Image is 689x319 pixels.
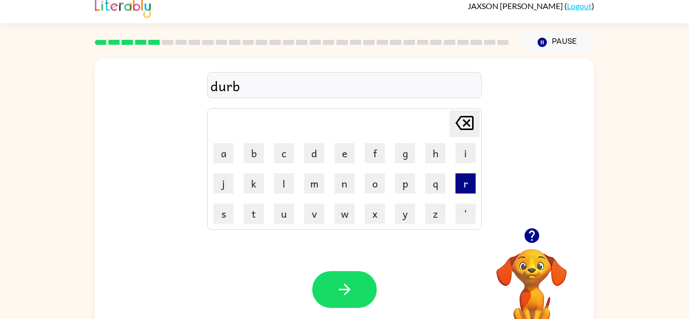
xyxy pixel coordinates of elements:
button: v [304,204,324,224]
button: j [213,173,234,194]
button: u [274,204,294,224]
button: a [213,143,234,163]
button: p [395,173,415,194]
button: n [334,173,355,194]
button: s [213,204,234,224]
button: e [334,143,355,163]
div: durb [210,75,479,96]
a: Logout [567,1,592,11]
button: k [244,173,264,194]
button: b [244,143,264,163]
button: x [365,204,385,224]
button: Pause [521,31,594,54]
button: q [425,173,445,194]
button: g [395,143,415,163]
button: w [334,204,355,224]
button: t [244,204,264,224]
button: ' [455,204,476,224]
button: d [304,143,324,163]
span: JAXSON [PERSON_NAME] [468,1,564,11]
button: o [365,173,385,194]
button: f [365,143,385,163]
div: ( ) [468,1,594,11]
button: l [274,173,294,194]
button: h [425,143,445,163]
button: m [304,173,324,194]
button: y [395,204,415,224]
button: z [425,204,445,224]
button: i [455,143,476,163]
button: c [274,143,294,163]
button: r [455,173,476,194]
